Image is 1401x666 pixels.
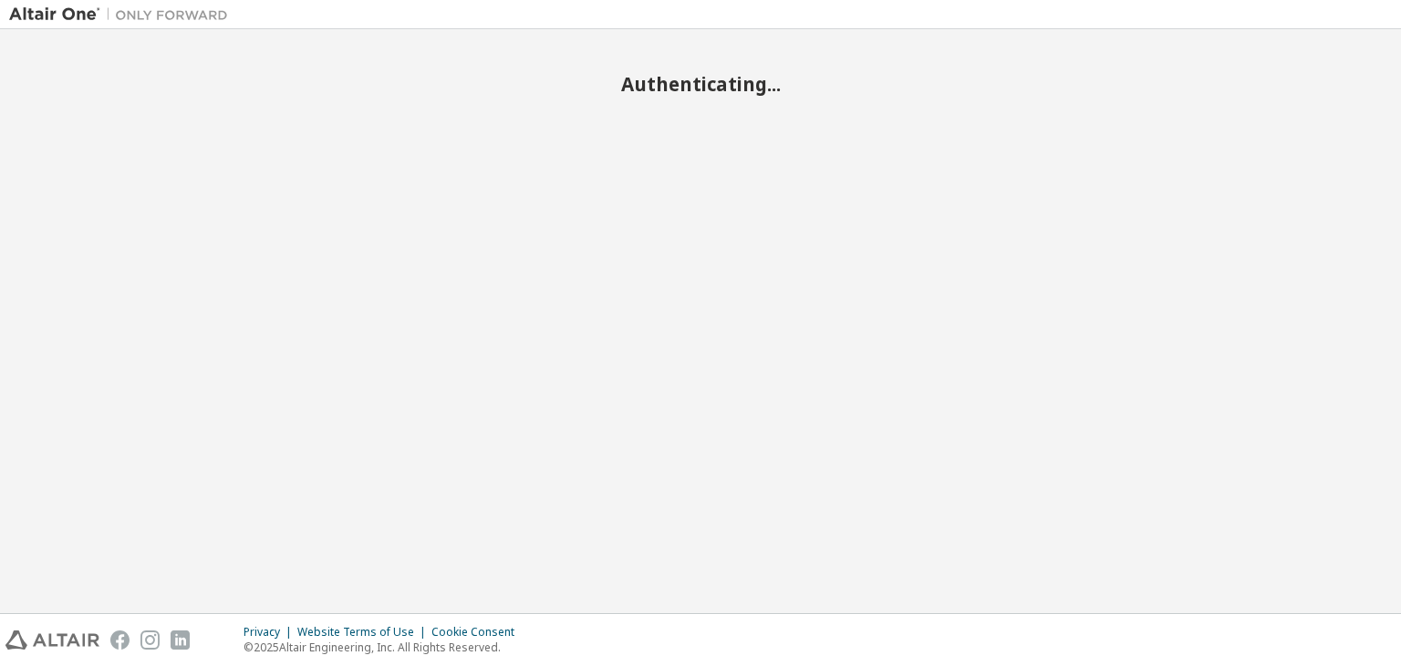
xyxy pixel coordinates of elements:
[297,625,431,640] div: Website Terms of Use
[110,630,130,650] img: facebook.svg
[9,72,1392,96] h2: Authenticating...
[140,630,160,650] img: instagram.svg
[244,625,297,640] div: Privacy
[431,625,525,640] div: Cookie Consent
[9,5,237,24] img: Altair One
[5,630,99,650] img: altair_logo.svg
[171,630,190,650] img: linkedin.svg
[244,640,525,655] p: © 2025 Altair Engineering, Inc. All Rights Reserved.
